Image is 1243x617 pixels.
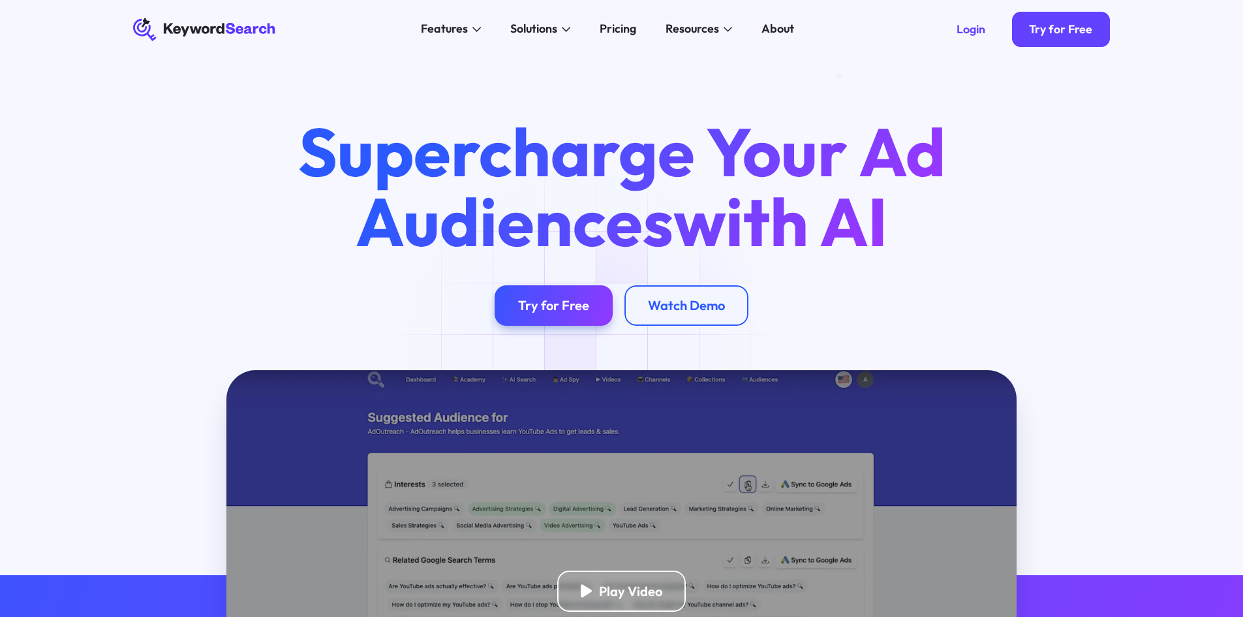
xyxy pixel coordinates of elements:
h1: Supercharge Your Ad Audiences [270,117,972,255]
a: About [753,18,803,41]
a: Login [939,12,1003,47]
div: Resources [666,20,719,38]
span: with AI [673,179,887,264]
div: Features [421,20,468,38]
a: Try for Free [1012,12,1111,47]
a: Try for Free [495,285,613,326]
div: Try for Free [1029,22,1092,37]
div: Login [957,22,985,37]
div: Try for Free [518,297,589,313]
div: Solutions [510,20,557,38]
div: Watch Demo [648,297,725,313]
div: About [761,20,794,38]
div: Play Video [599,583,662,599]
a: Pricing [591,18,645,41]
div: Pricing [600,20,636,38]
